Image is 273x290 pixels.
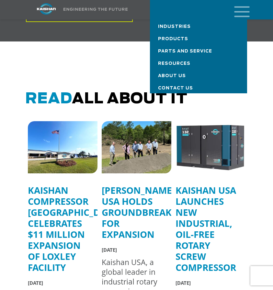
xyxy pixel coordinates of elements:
span: Industries [158,25,191,29]
img: krof 32 [176,121,245,173]
a: About Us [150,69,247,81]
img: Engineering the future [63,8,128,11]
div: [DATE] [28,278,91,288]
a: Industries [150,19,247,32]
a: Resources [150,56,247,69]
span: About Us [158,74,186,78]
div: [DATE] [176,278,238,288]
a: Kaishan Compressor [GEOGRAPHIC_DATA] Celebrates $11 Million Expansion of Loxley Facility [28,184,119,273]
a: mobile menu [232,4,243,15]
img: kaishan groundbreaking for expansion [102,121,171,173]
span: Read [25,92,72,106]
a: [PERSON_NAME] USA Holds Groundbreaking for Expansion [102,184,188,240]
img: Untitled-design-29.jpg [28,121,97,173]
span: Products [158,37,188,41]
a: Parts and Service [150,44,247,56]
a: Kaishan USA Launches New Industrial, Oil-Free Rotary Screw Compressor [176,184,236,273]
nav: Main menu [150,19,247,93]
h2: all about it [25,90,247,108]
a: Products [150,32,247,44]
img: kaishan logo [22,3,71,15]
a: Contact Us [150,81,247,93]
span: Parts and Service [158,49,212,53]
div: [DATE] [102,245,165,255]
span: Resources [158,62,190,66]
span: Contact Us [158,86,193,90]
